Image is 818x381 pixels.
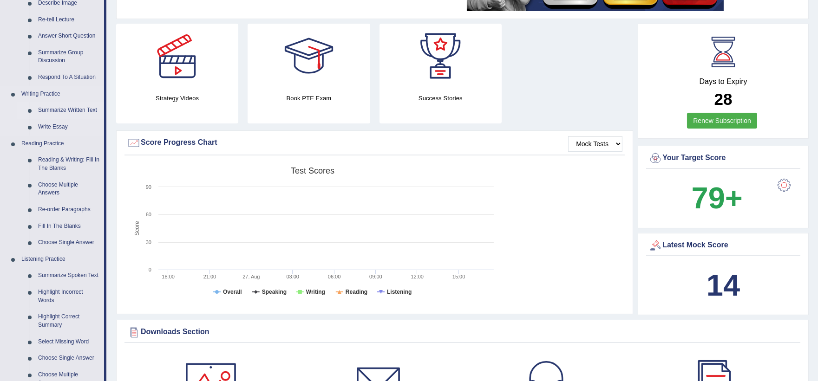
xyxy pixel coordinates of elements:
a: Summarize Group Discussion [34,45,104,69]
a: Fill In The Blanks [34,218,104,235]
tspan: 27. Aug [242,274,260,279]
a: Re-order Paragraphs [34,201,104,218]
b: 28 [714,90,733,108]
div: Downloads Section [127,325,798,339]
a: Reading & Writing: Fill In The Blanks [34,152,104,176]
h4: Book PTE Exam [248,93,370,103]
text: 0 [149,267,151,272]
a: Re-tell Lecture [34,12,104,28]
a: Write Essay [34,119,104,136]
div: Score Progress Chart [127,136,622,150]
a: Writing Practice [17,86,104,103]
text: 12:00 [411,274,424,279]
a: Select Missing Word [34,334,104,350]
text: 06:00 [328,274,341,279]
a: Respond To A Situation [34,69,104,86]
text: 03:00 [286,274,299,279]
a: Reading Practice [17,136,104,152]
div: Your Target Score [648,151,798,165]
a: Highlight Correct Summary [34,309,104,333]
a: Renew Subscription [687,113,757,129]
b: 14 [707,268,740,302]
tspan: Test scores [291,166,334,175]
div: Latest Mock Score [648,239,798,252]
tspan: Speaking [262,289,287,295]
a: Summarize Written Text [34,102,104,119]
text: 60 [146,212,151,217]
a: Choose Single Answer [34,350,104,367]
h4: Days to Expiry [648,77,798,86]
text: 90 [146,184,151,190]
a: Summarize Spoken Text [34,267,104,284]
a: Listening Practice [17,251,104,268]
tspan: Score [134,221,140,236]
text: 15:00 [452,274,465,279]
a: Choose Multiple Answers [34,177,104,201]
text: 21:00 [203,274,216,279]
tspan: Writing [306,289,325,295]
text: 09:00 [369,274,382,279]
b: 79+ [692,181,743,215]
a: Choose Single Answer [34,234,104,251]
tspan: Overall [223,289,242,295]
text: 30 [146,239,151,245]
a: Highlight Incorrect Words [34,284,104,309]
tspan: Listening [387,289,412,295]
tspan: Reading [346,289,367,295]
a: Answer Short Question [34,28,104,45]
text: 18:00 [162,274,175,279]
h4: Success Stories [380,93,502,103]
h4: Strategy Videos [116,93,238,103]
